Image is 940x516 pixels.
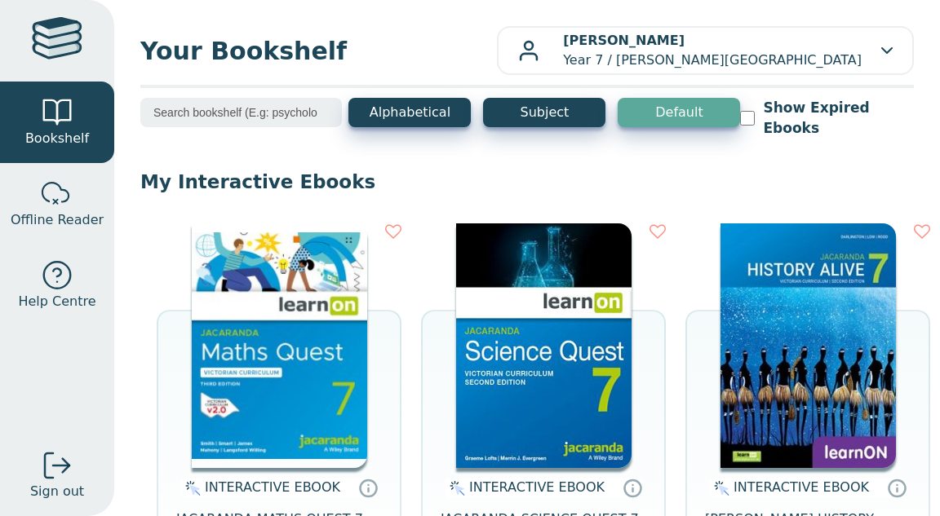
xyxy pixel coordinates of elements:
[140,98,342,127] input: Search bookshelf (E.g: psychology)
[11,210,104,230] span: Offline Reader
[358,478,378,497] a: Interactive eBooks are accessed online via the publisher’s portal. They contain interactive resou...
[205,479,340,495] span: INTERACTIVE EBOOK
[445,479,465,498] img: interactive.svg
[734,479,869,495] span: INTERACTIVE EBOOK
[483,98,605,127] button: Subject
[469,479,605,495] span: INTERACTIVE EBOOK
[763,98,914,139] label: Show Expired Ebooks
[25,129,89,148] span: Bookshelf
[887,478,907,497] a: Interactive eBooks are accessed online via the publisher’s portal. They contain interactive resou...
[140,33,497,69] span: Your Bookshelf
[192,223,367,468] img: b87b3e28-4171-4aeb-a345-7fa4fe4e6e25.jpg
[618,98,740,127] button: Default
[456,223,632,468] img: 329c5ec2-5188-ea11-a992-0272d098c78b.jpg
[348,98,471,127] button: Alphabetical
[563,31,862,70] p: Year 7 / [PERSON_NAME][GEOGRAPHIC_DATA]
[30,482,84,501] span: Sign out
[709,479,729,498] img: interactive.svg
[180,479,201,498] img: interactive.svg
[563,33,685,48] b: [PERSON_NAME]
[721,223,896,468] img: d4781fba-7f91-e911-a97e-0272d098c78b.jpg
[623,478,642,497] a: Interactive eBooks are accessed online via the publisher’s portal. They contain interactive resou...
[140,170,914,194] p: My Interactive Ebooks
[497,26,914,75] button: [PERSON_NAME]Year 7 / [PERSON_NAME][GEOGRAPHIC_DATA]
[18,292,95,311] span: Help Centre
